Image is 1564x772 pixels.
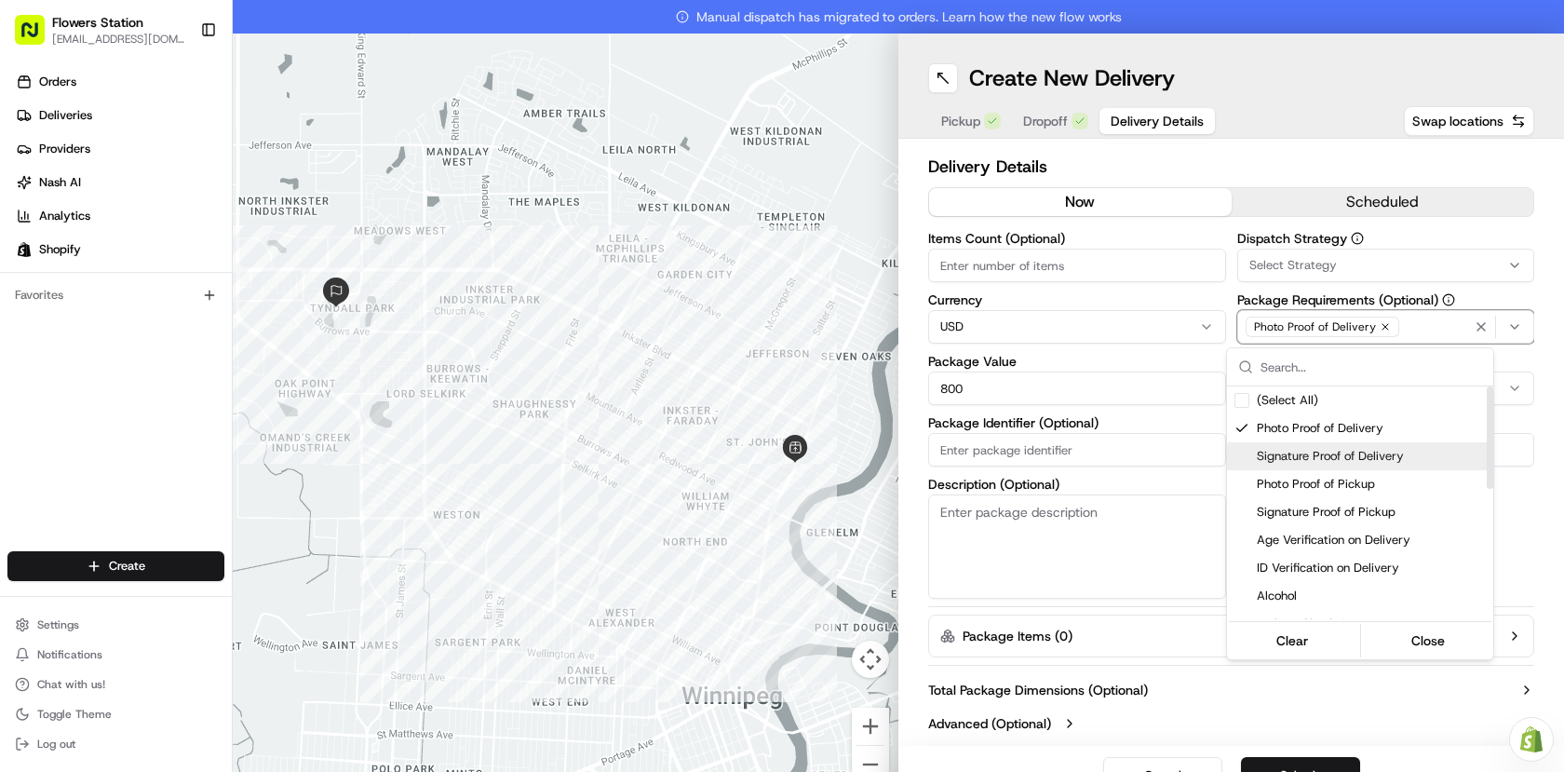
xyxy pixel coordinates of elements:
div: Suggestions [1227,386,1493,659]
div: 📗 [19,272,34,287]
span: Photo Proof of Delivery [1257,420,1486,437]
span: (Select All) [1257,392,1318,409]
span: Pylon [185,316,225,330]
button: Close [1365,628,1492,654]
span: Parking Check-In [1257,616,1486,632]
span: Signature Proof of Delivery [1257,448,1486,465]
div: We're available if you need us! [63,196,236,211]
img: 1736555255976-a54dd68f-1ca7-489b-9aae-adbdc363a1c4 [19,178,52,211]
span: API Documentation [176,270,299,289]
button: Clear [1229,628,1356,654]
span: ID Verification on Delivery [1257,560,1486,576]
span: Photo Proof of Pickup [1257,476,1486,493]
p: Welcome 👋 [19,74,339,104]
button: Start new chat [317,183,339,206]
a: 📗Knowledge Base [11,263,150,296]
div: 💻 [157,272,172,287]
input: Clear [48,120,307,140]
span: Age Verification on Delivery [1257,532,1486,549]
span: Signature Proof of Pickup [1257,504,1486,521]
a: 💻API Documentation [150,263,306,296]
div: Start new chat [63,178,305,196]
span: Knowledge Base [37,270,142,289]
img: Nash [19,19,56,56]
span: Alcohol [1257,588,1486,604]
a: Powered byPylon [131,315,225,330]
input: Search... [1261,348,1482,386]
